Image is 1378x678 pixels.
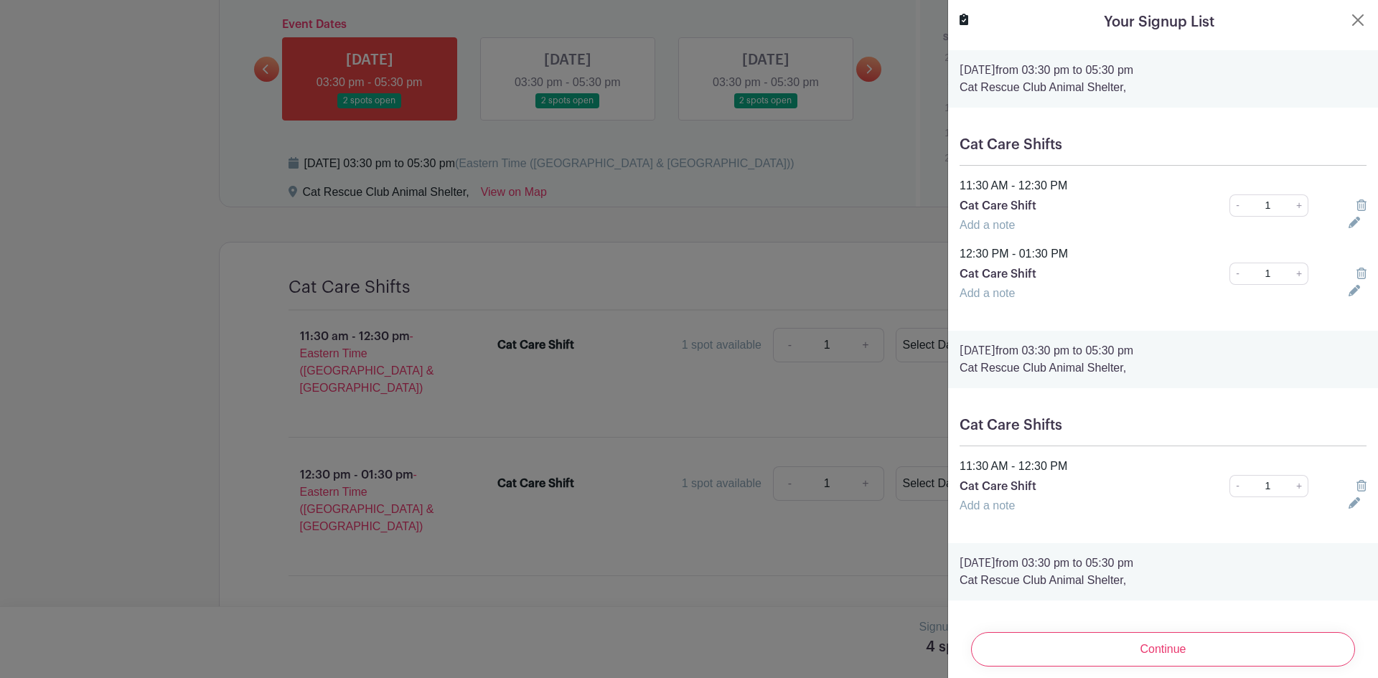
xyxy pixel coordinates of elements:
[1290,263,1308,285] a: +
[971,632,1355,667] input: Continue
[951,458,1375,475] div: 11:30 AM - 12:30 PM
[960,265,1190,283] p: Cat Care Shift
[960,287,1015,299] a: Add a note
[951,177,1375,194] div: 11:30 AM - 12:30 PM
[960,65,995,76] strong: [DATE]
[960,62,1367,79] p: from 03:30 pm to 05:30 pm
[960,342,1367,359] p: from 03:30 pm to 05:30 pm
[960,478,1190,495] p: Cat Care Shift
[960,197,1190,215] p: Cat Care Shift
[960,136,1367,154] h5: Cat Care Shifts
[960,345,995,357] strong: [DATE]
[1229,475,1245,497] a: -
[960,557,995,569] strong: [DATE]
[960,359,1367,377] p: Cat Rescue Club Animal Shelter,
[1349,11,1367,29] button: Close
[960,417,1367,434] h5: Cat Care Shifts
[951,245,1375,263] div: 12:30 PM - 01:30 PM
[1229,194,1245,217] a: -
[960,499,1015,512] a: Add a note
[1290,475,1308,497] a: +
[960,219,1015,231] a: Add a note
[1290,194,1308,217] a: +
[960,555,1367,572] p: from 03:30 pm to 05:30 pm
[960,79,1367,96] p: Cat Rescue Club Animal Shelter,
[1229,263,1245,285] a: -
[960,572,1367,589] p: Cat Rescue Club Animal Shelter,
[1104,11,1214,33] h5: Your Signup List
